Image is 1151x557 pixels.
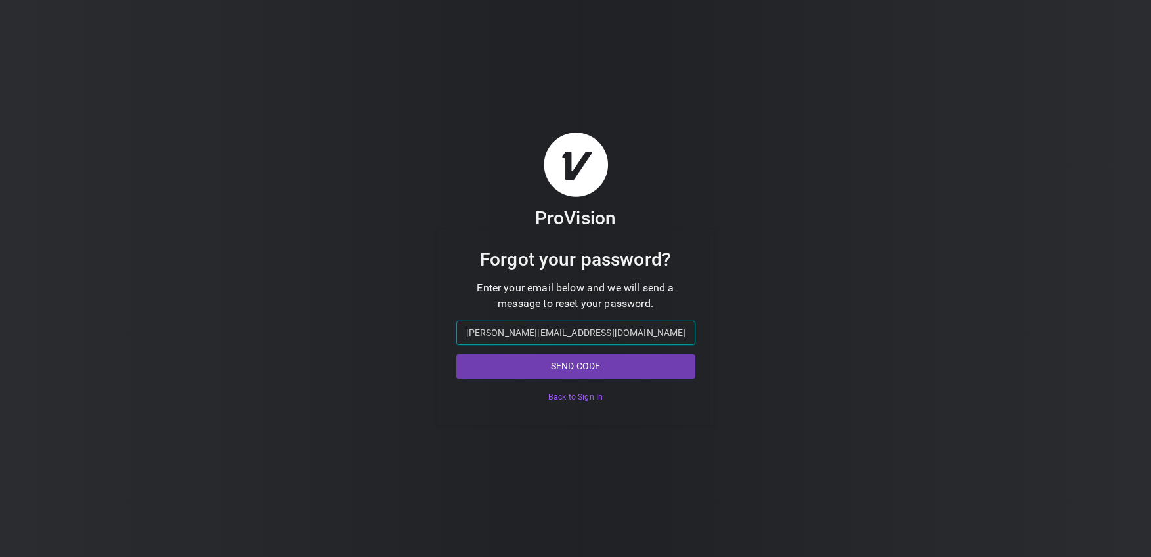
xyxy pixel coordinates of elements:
p: Enter your email below and we will send a message to reset your password. [456,280,695,312]
h3: ProVision [535,207,616,230]
button: Send code [456,354,695,379]
h3: Forgot your password? [456,248,695,271]
input: Enter your Email [456,321,695,345]
button: Back to Sign In [456,388,695,407]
